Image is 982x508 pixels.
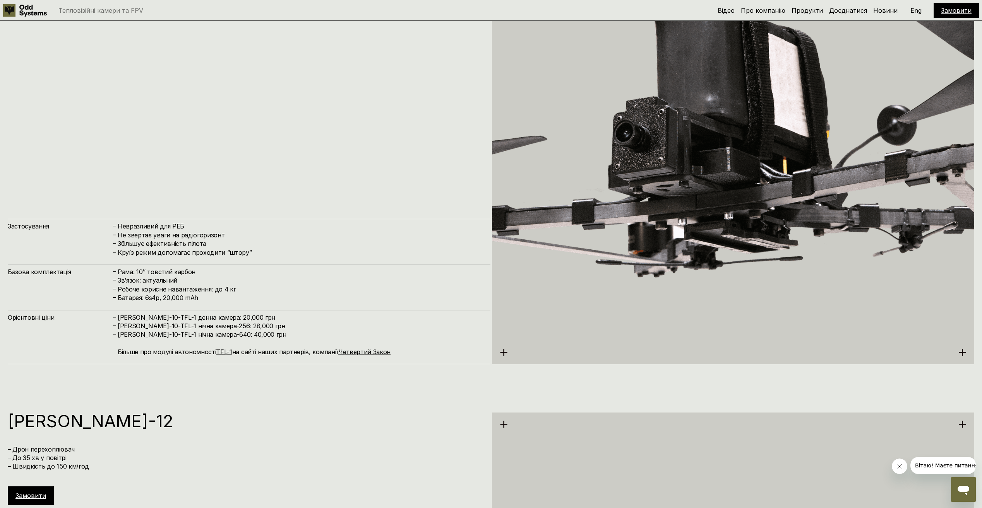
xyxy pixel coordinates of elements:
[741,7,785,14] a: Про компанію
[8,413,483,430] h1: [PERSON_NAME]-12
[118,268,483,276] h4: Рама: 10’’ товстий карбон
[15,492,46,499] a: Замовити
[951,477,976,502] iframe: Кнопка для запуску вікна повідомлень
[118,313,483,322] h4: [PERSON_NAME]-10-TFL-1 денна камера: 20,000 грн
[113,293,116,302] h4: –
[216,348,232,356] a: TFL-1
[338,348,391,356] a: Четвертий Закон
[58,7,143,14] p: Тепловізійні камери та FPV
[910,7,922,14] p: Eng
[118,222,483,230] h4: Невразливий для РЕБ
[118,239,483,248] h4: Збільшує ефективність пілота
[113,247,116,256] h4: –
[113,330,116,338] h4: –
[829,7,867,14] a: Доєднатися
[8,222,112,230] h4: Застосування
[118,293,483,302] h4: Батарея: 6s4p, 20,000 mAh
[941,7,972,14] a: Замовити
[792,7,823,14] a: Продукти
[5,5,71,12] span: Вітаю! Маєте питання?
[113,285,116,293] h4: –
[113,276,116,284] h4: –
[8,445,483,471] h4: – Дрон перехоплювач – До 35 хв у повітрі – Швидкість до 150 км/год
[113,230,116,239] h4: –
[118,231,483,239] h4: Не звертає уваги на радіогоризонт
[113,321,116,330] h4: –
[873,7,898,14] a: Новини
[910,457,976,474] iframe: Повідомлення від компанії
[718,7,735,14] a: Відео
[113,267,116,276] h4: –
[113,312,116,321] h4: –
[8,313,112,322] h4: Орієнтовні ціни
[118,322,483,330] h4: [PERSON_NAME]-10-TFL-1 нічна камера-256: 28,000 грн
[113,239,116,247] h4: –
[118,276,483,285] h4: Зв’язок: актуальний
[113,222,116,230] h4: –
[118,248,483,257] h4: Круїз режим допомагає проходити “штору”
[8,268,112,276] h4: Базова комплектація
[118,285,483,293] h4: Робоче корисне навантаження: до 4 кг
[118,330,483,356] h4: [PERSON_NAME]-10-TFL-1 нічна камера-640: 40,000 грн Більше про модулі автономності на сайті наших...
[892,459,907,474] iframe: Закрити повідомлення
